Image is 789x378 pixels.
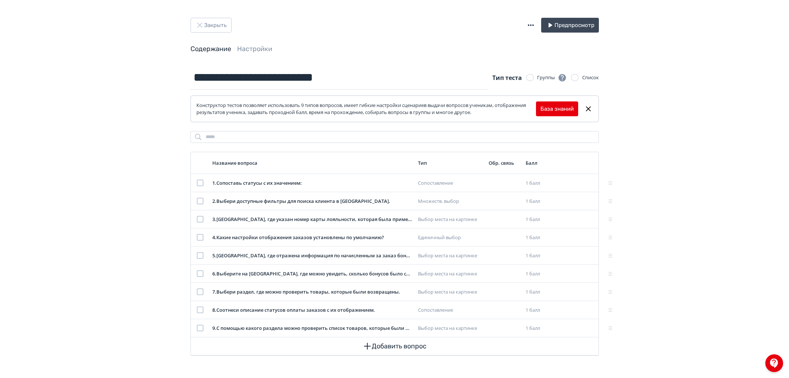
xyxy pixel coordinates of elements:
[526,198,553,205] div: 1 балл
[526,160,553,166] div: Балл
[418,270,483,278] div: Выбор места на картинке
[196,102,536,116] div: Конструктор тестов позволяет использовать 9 типов вопросов, имеет гибкие настройки сценариев выда...
[418,325,483,332] div: Выбор места на картинке
[526,216,553,223] div: 1 балл
[212,325,412,332] div: 9 . С помощью какого раздела можно проверить список товаров, которые были в заказе?
[489,160,520,166] div: Обр. связь
[212,198,412,205] div: 2 . Выбери доступные фильтры для поиска клиента в [GEOGRAPHIC_DATA].
[492,74,522,82] span: Тип теста
[418,180,483,187] div: Сопоставление
[418,160,483,166] div: Тип
[526,234,553,241] div: 1 балл
[190,45,231,53] a: Содержание
[212,160,412,166] div: Название вопроса
[582,74,599,81] div: Список
[526,180,553,187] div: 1 балл
[418,307,483,314] div: Сопоставление
[526,288,553,296] div: 1 балл
[212,234,412,241] div: 4 . Какие настройки отображения заказов установлены по умолчанию?
[541,18,599,33] button: Предпросмотр
[212,288,412,296] div: 7 . Выбери раздел, где можно проверить товары, которые были возвращены.
[418,288,483,296] div: Выбор места на картинке
[526,270,553,278] div: 1 балл
[540,105,574,113] a: База знаний
[212,252,412,260] div: 5 . [GEOGRAPHIC_DATA], где отражена информация по начисленным за заказ бонусам.
[212,180,412,187] div: 1 . Сопоставь статусы с их значением:
[212,270,412,278] div: 6 . Выберите на [GEOGRAPHIC_DATA], где можно увидеть, сколько бонусов было списано при заказе
[526,325,553,332] div: 1 балл
[418,234,483,241] div: Единичный выбор
[197,337,593,355] button: Добавить вопрос
[418,252,483,260] div: Выбор места на картинке
[190,18,232,33] button: Закрыть
[526,307,553,314] div: 1 балл
[237,45,272,53] a: Настройки
[418,198,483,205] div: Множеств. выбор
[418,216,483,223] div: Выбор места на картинке
[212,307,412,314] div: 8 . Соотнеси описание статусов оплаты заказов с их отображением.
[526,252,553,260] div: 1 балл
[537,73,567,82] div: Группы
[212,216,412,223] div: 3 . [GEOGRAPHIC_DATA], где указан номер карты лояльности, которая была применена при заказе.
[536,101,578,116] button: База знаний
